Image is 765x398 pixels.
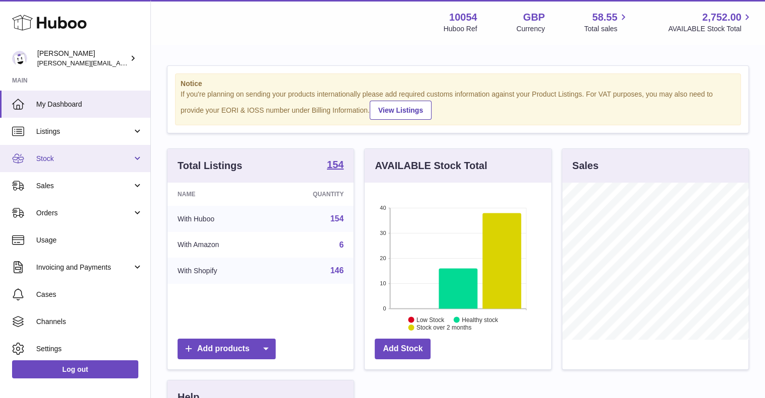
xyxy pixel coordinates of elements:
span: Settings [36,344,143,354]
text: 20 [380,255,386,261]
span: Total sales [584,24,629,34]
a: 6 [339,241,344,249]
a: 58.55 Total sales [584,11,629,34]
text: 40 [380,205,386,211]
div: Huboo Ref [444,24,477,34]
strong: GBP [523,11,545,24]
h3: Total Listings [178,159,242,173]
div: Currency [517,24,545,34]
span: Sales [36,181,132,191]
span: Invoicing and Payments [36,263,132,272]
a: 154 [330,214,344,223]
span: Channels [36,317,143,327]
text: 0 [383,305,386,311]
td: With Shopify [167,258,270,284]
span: Listings [36,127,132,136]
strong: 154 [327,160,344,170]
text: 30 [380,230,386,236]
span: AVAILABLE Stock Total [668,24,753,34]
td: With Huboo [167,206,270,232]
strong: Notice [181,79,735,89]
a: 146 [330,266,344,275]
div: If you're planning on sending your products internationally please add required customs informati... [181,90,735,120]
td: With Amazon [167,232,270,258]
th: Quantity [270,183,354,206]
strong: 10054 [449,11,477,24]
a: View Listings [370,101,432,120]
text: Low Stock [416,316,445,323]
span: Usage [36,235,143,245]
a: 154 [327,160,344,172]
th: Name [167,183,270,206]
span: Orders [36,208,132,218]
a: 2,752.00 AVAILABLE Stock Total [668,11,753,34]
a: Add Stock [375,339,431,359]
span: 2,752.00 [702,11,741,24]
text: 10 [380,280,386,286]
div: [PERSON_NAME] [37,49,128,68]
text: Stock over 2 months [416,324,471,331]
img: luz@capsuline.com [12,51,27,66]
a: Add products [178,339,276,359]
span: Cases [36,290,143,299]
span: 58.55 [592,11,617,24]
a: Log out [12,360,138,378]
span: [PERSON_NAME][EMAIL_ADDRESS][DOMAIN_NAME] [37,59,202,67]
span: My Dashboard [36,100,143,109]
text: Healthy stock [462,316,498,323]
span: Stock [36,154,132,164]
h3: Sales [572,159,599,173]
h3: AVAILABLE Stock Total [375,159,487,173]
